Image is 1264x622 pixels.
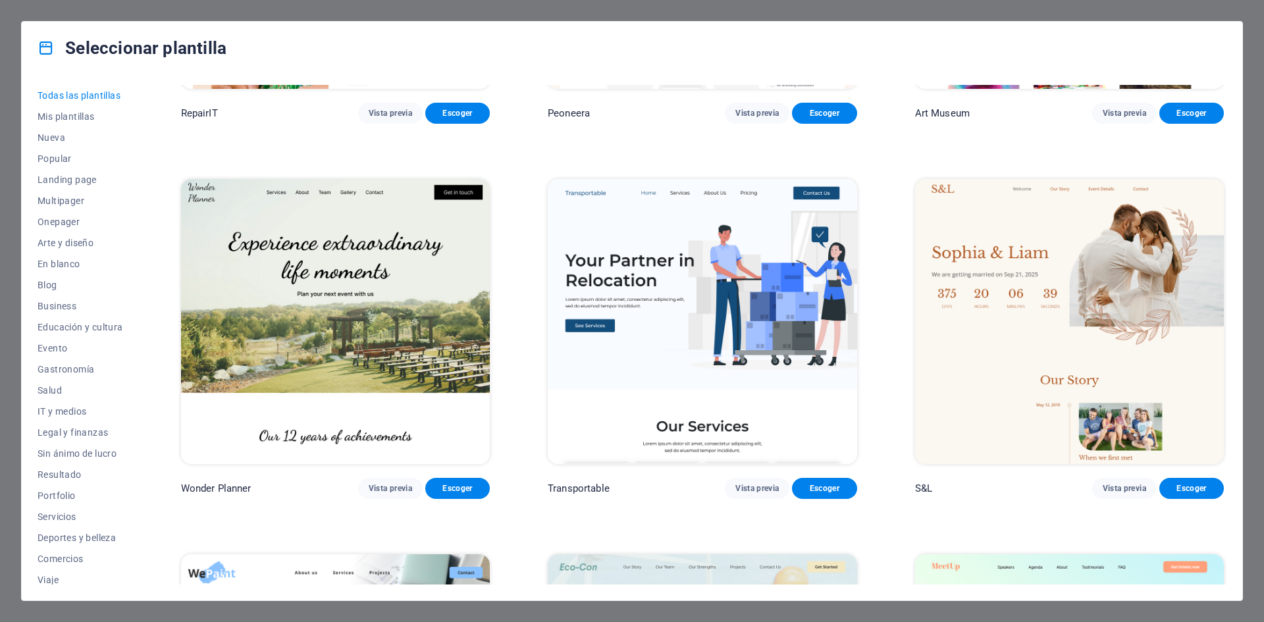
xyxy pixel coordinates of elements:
img: Wonder Planner [181,179,490,464]
span: Escoger [1170,108,1213,118]
span: Vista previa [1103,108,1146,118]
button: Vista previa [358,478,423,499]
span: Vista previa [735,483,779,494]
span: Blog [38,280,123,290]
button: Business [38,296,123,317]
p: S&L [915,482,932,495]
span: Comercios [38,554,123,564]
span: Portfolio [38,490,123,501]
span: Mis plantillas [38,111,123,122]
button: Salud [38,380,123,401]
span: Evento [38,343,123,353]
button: Legal y finanzas [38,422,123,443]
span: Nueva [38,132,123,143]
p: Art Museum [915,107,970,120]
button: Blog [38,274,123,296]
img: S&L [915,179,1224,464]
button: Resultado [38,464,123,485]
span: Gastronomía [38,364,123,375]
h4: Seleccionar plantilla [38,38,226,59]
button: Vista previa [725,478,789,499]
button: Popular [38,148,123,169]
button: Nueva [38,127,123,148]
p: Transportable [548,482,610,495]
button: Onepager [38,211,123,232]
button: Vista previa [725,103,789,124]
button: Portfolio [38,485,123,506]
span: Escoger [803,483,846,494]
button: Escoger [1159,478,1224,499]
button: Evento [38,338,123,359]
span: Educación y cultura [38,322,123,332]
button: Comercios [38,548,123,569]
span: Vista previa [1103,483,1146,494]
span: Escoger [1170,483,1213,494]
span: Sin ánimo de lucro [38,448,123,459]
span: Resultado [38,469,123,480]
p: Wonder Planner [181,482,251,495]
button: Mis plantillas [38,106,123,127]
span: Vista previa [369,483,412,494]
button: IT y medios [38,401,123,422]
span: Escoger [803,108,846,118]
button: Viaje [38,569,123,590]
span: Popular [38,153,123,164]
button: Arte y diseño [38,232,123,253]
p: Peoneera [548,107,590,120]
span: Onepager [38,217,123,227]
button: Sin ánimo de lucro [38,443,123,464]
button: Escoger [425,103,490,124]
span: Vista previa [369,108,412,118]
span: Escoger [436,483,479,494]
span: Multipager [38,195,123,206]
button: Escoger [792,478,856,499]
span: Vista previa [735,108,779,118]
button: Landing page [38,169,123,190]
span: Escoger [436,108,479,118]
span: Landing page [38,174,123,185]
p: RepairIT [181,107,218,120]
button: Escoger [1159,103,1224,124]
button: Vista previa [1092,478,1157,499]
span: En blanco [38,259,123,269]
span: Todas las plantillas [38,90,123,101]
button: Multipager [38,190,123,211]
span: Deportes y belleza [38,532,123,543]
button: Deportes y belleza [38,527,123,548]
button: Gastronomía [38,359,123,380]
span: IT y medios [38,406,123,417]
button: Vista previa [358,103,423,124]
img: Transportable [548,179,856,464]
button: Escoger [792,103,856,124]
button: Servicios [38,506,123,527]
span: Legal y finanzas [38,427,123,438]
span: Arte y diseño [38,238,123,248]
button: En blanco [38,253,123,274]
button: Escoger [425,478,490,499]
span: Servicios [38,511,123,522]
button: Educación y cultura [38,317,123,338]
span: Salud [38,385,123,396]
button: Vista previa [1092,103,1157,124]
span: Viaje [38,575,123,585]
button: Todas las plantillas [38,85,123,106]
span: Business [38,301,123,311]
